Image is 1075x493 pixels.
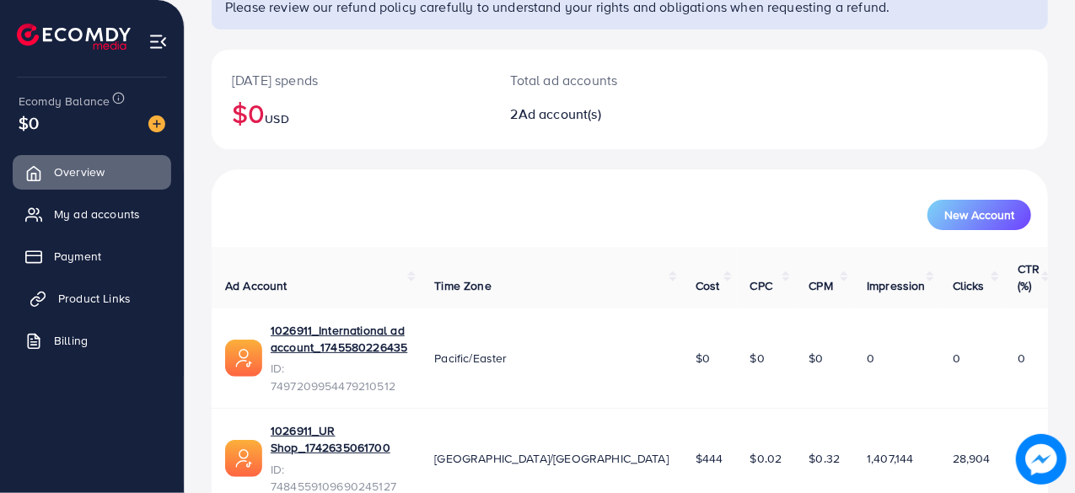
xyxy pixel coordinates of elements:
[809,350,823,367] span: $0
[225,440,262,477] img: ic-ads-acc.e4c84228.svg
[13,197,171,231] a: My ad accounts
[696,450,723,467] span: $444
[19,93,110,110] span: Ecomdy Balance
[17,24,131,50] img: logo
[19,110,39,135] span: $0
[271,360,407,394] span: ID: 7497209954479210512
[54,248,101,265] span: Payment
[809,450,840,467] span: $0.32
[13,155,171,189] a: Overview
[750,450,782,467] span: $0.02
[1018,350,1025,367] span: 0
[225,340,262,377] img: ic-ads-acc.e4c84228.svg
[953,350,960,367] span: 0
[696,350,710,367] span: $0
[54,163,105,180] span: Overview
[1018,260,1040,294] span: CTR (%)
[148,32,168,51] img: menu
[54,332,88,349] span: Billing
[927,200,1031,230] button: New Account
[232,97,470,129] h2: $0
[511,106,680,122] h2: 2
[13,324,171,357] a: Billing
[953,450,991,467] span: 28,904
[434,350,507,367] span: Pacific/Easter
[271,322,407,356] a: 1026911_International ad account_1745580226435
[750,350,765,367] span: $0
[867,450,913,467] span: 1,407,144
[225,277,288,294] span: Ad Account
[696,277,720,294] span: Cost
[519,104,601,123] span: Ad account(s)
[148,115,165,132] img: image
[232,70,470,90] p: [DATE] spends
[809,277,832,294] span: CPM
[867,277,926,294] span: Impression
[58,290,131,307] span: Product Links
[434,450,669,467] span: [GEOGRAPHIC_DATA]/[GEOGRAPHIC_DATA]
[1016,434,1067,485] img: image
[434,277,491,294] span: Time Zone
[750,277,772,294] span: CPC
[54,206,140,222] span: My ad accounts
[13,281,171,315] a: Product Links
[511,70,680,90] p: Total ad accounts
[265,110,288,127] span: USD
[13,239,171,273] a: Payment
[867,350,874,367] span: 0
[271,422,407,457] a: 1026911_UR Shop_1742635061700
[953,277,985,294] span: Clicks
[944,209,1014,221] span: New Account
